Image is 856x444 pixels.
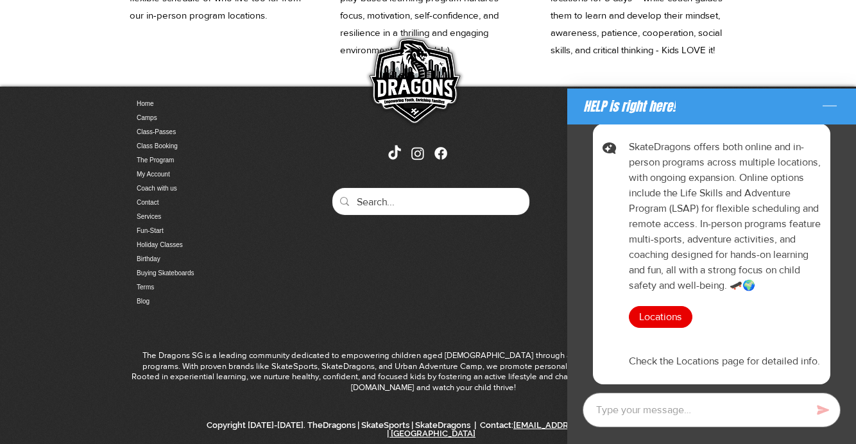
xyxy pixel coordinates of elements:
[137,167,271,182] a: My Account
[639,310,682,324] span: Locations
[357,188,502,217] input: Search...
[137,238,271,252] a: Holiday Classes
[137,280,271,295] a: Terms
[137,266,271,280] a: Buying Skateboards
[137,224,271,238] a: Fun-Start
[629,306,823,328] div: Page Link
[137,252,271,266] a: Birthday
[137,295,271,309] a: Blog
[137,111,271,125] a: Camps
[137,97,271,111] a: Home
[629,139,823,293] p: SkateDragons offers both online and in-person programs across multiple locations, with ongoing ex...
[137,153,271,167] a: The Program
[132,350,735,391] span: The Dragons SG is a leading community dedicated to empowering children aged [DEMOGRAPHIC_DATA] th...
[629,354,823,370] p: Check the Locations page for detailed info.
[819,96,840,117] button: Minimize the chat
[137,139,271,153] a: Class Booking
[387,420,656,438] a: [EMAIL_ADDRESS][DOMAIN_NAME] | [GEOGRAPHIC_DATA]
[137,125,271,139] a: Class-Passes
[137,97,271,309] nav: Site
[137,196,271,210] a: Contact
[207,420,656,438] span: Copyright [DATE]-[DATE]. TheDragons | SkateSports | SkateDragons | Contact:
[629,306,692,328] button: Locations
[361,30,467,135] img: Skate Dragons logo with the slogan 'Empowering Youth, Enriching Families' in Singapore.
[386,145,449,162] ul: Social Bar
[137,182,271,196] a: Coach with us
[137,210,271,224] a: Services
[583,99,676,115] span: HELP is right here!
